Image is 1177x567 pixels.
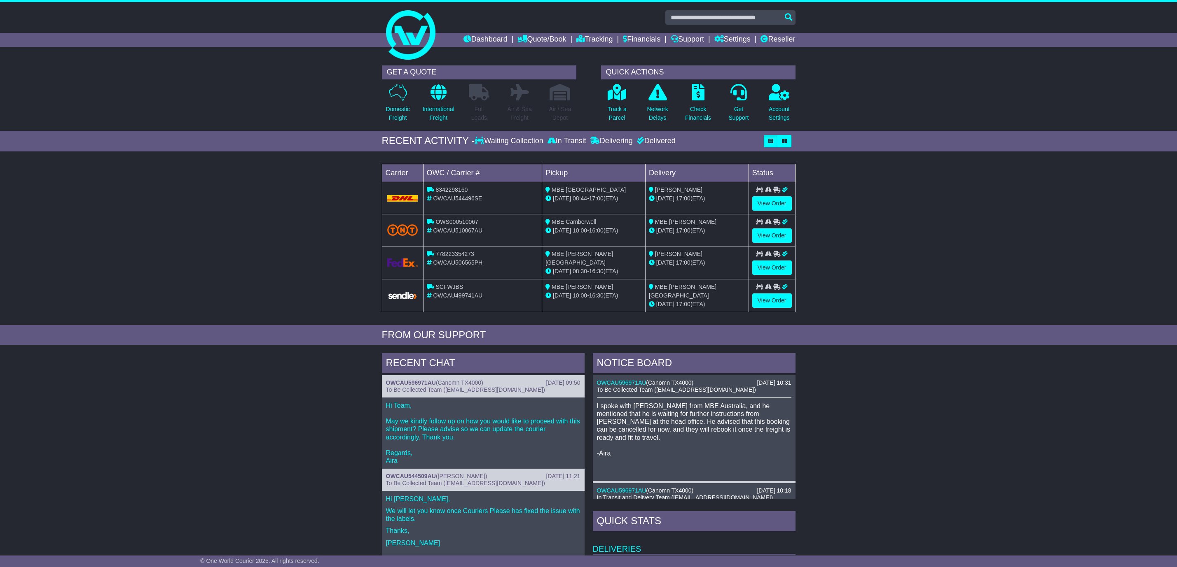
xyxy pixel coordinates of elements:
a: Financials [623,33,660,47]
a: AccountSettings [768,84,790,127]
div: Quick Stats [593,511,796,533]
p: We will let you know once Couriers Please has fixed the issue with the labels. [386,507,580,523]
span: [DATE] [553,227,571,234]
div: - (ETA) [545,194,642,203]
span: SCFWJBS [435,283,463,290]
a: View Order [752,228,792,243]
div: ( ) [597,379,791,386]
span: MBE [PERSON_NAME] [552,283,613,290]
div: QUICK ACTIONS [601,65,796,79]
a: Reseller [760,33,795,47]
span: 16:00 [589,227,604,234]
span: [DATE] [553,292,571,299]
td: Carrier [382,164,423,182]
p: Get Support [728,105,749,122]
a: OWCAU544509AU [386,473,436,479]
span: 10:00 [573,227,587,234]
span: Canomn TX4000 [648,379,692,386]
div: GET A QUOTE [382,65,576,79]
div: (ETA) [649,226,745,235]
span: OWCAU506565PH [433,259,482,266]
a: DomesticFreight [385,84,410,127]
span: MBE [GEOGRAPHIC_DATA] [552,186,626,193]
span: [DATE] [656,259,674,266]
div: (ETA) [649,300,745,309]
span: 17:00 [676,227,690,234]
span: OWCAU544496SE [433,195,482,202]
p: Check Financials [685,105,711,122]
td: Pickup [542,164,646,182]
span: [PERSON_NAME] [655,251,702,257]
span: OWS000510067 [435,218,478,225]
div: RECENT ACTIVITY - [382,135,475,147]
a: CheckFinancials [685,84,711,127]
p: Account Settings [769,105,790,122]
td: Waiting Collection [593,554,716,564]
p: Hi [PERSON_NAME], [386,495,580,503]
a: NetworkDelays [646,84,668,127]
img: GetCarrierServiceLogo [387,291,418,300]
span: Canomn TX4000 [438,379,482,386]
div: FROM OUR SUPPORT [382,329,796,341]
span: [PERSON_NAME] [438,473,485,479]
div: RECENT CHAT [382,353,585,375]
a: Settings [714,33,751,47]
span: [DATE] [656,227,674,234]
span: [PERSON_NAME] [655,186,702,193]
a: OWCAU596971AU [597,487,646,494]
p: Hi Team, May we kindly follow up on how you would like to proceed with this shipment? Please advi... [386,402,580,465]
span: 16:30 [589,292,604,299]
p: Network Delays [647,105,668,122]
div: ( ) [597,487,791,494]
p: Air & Sea Freight [508,105,532,122]
span: 08:44 [573,195,587,202]
span: MBE [PERSON_NAME][GEOGRAPHIC_DATA] [545,251,613,266]
span: 8342298160 [435,186,468,193]
a: View Order [752,293,792,308]
img: DHL.png [387,195,418,202]
div: (ETA) [649,194,745,203]
p: I spoke with [PERSON_NAME] from MBE Australia, and he mentioned that he is waiting for further in... [597,402,791,473]
span: To Be Collected Team ([EMAIL_ADDRESS][DOMAIN_NAME]) [386,386,545,393]
span: 08:30 [573,268,587,274]
span: To Be Collected Team ([EMAIL_ADDRESS][DOMAIN_NAME]) [386,480,545,486]
span: Canomn TX4000 [648,487,692,494]
p: Domestic Freight [386,105,409,122]
a: OWCAU596971AU [597,379,646,386]
span: MBE [PERSON_NAME] [655,218,716,225]
div: Delivering [588,137,635,146]
img: GetCarrierServiceLogo [387,258,418,267]
p: Air / Sea Depot [549,105,571,122]
div: - (ETA) [545,267,642,276]
td: Delivery [645,164,749,182]
span: [DATE] [656,195,674,202]
a: Quote/Book [517,33,566,47]
td: Status [749,164,795,182]
div: ( ) [386,379,580,386]
div: ( ) [386,473,580,480]
a: OWCAU596971AU [386,379,436,386]
a: Tracking [576,33,613,47]
div: - (ETA) [545,226,642,235]
span: 17:00 [589,195,604,202]
div: Waiting Collection [475,137,545,146]
span: To Be Collected Team ([EMAIL_ADDRESS][DOMAIN_NAME]) [597,386,756,393]
td: OWC / Carrier # [423,164,542,182]
a: Dashboard [463,33,508,47]
p: International Freight [423,105,454,122]
a: Track aParcel [607,84,627,127]
span: 17:00 [676,301,690,307]
p: Full Loads [469,105,489,122]
span: MBE Camberwell [552,218,596,225]
span: 17:00 [676,259,690,266]
span: 16:30 [589,268,604,274]
span: MBE [PERSON_NAME][GEOGRAPHIC_DATA] [649,283,716,299]
span: [DATE] [553,268,571,274]
div: In Transit [545,137,588,146]
div: - (ETA) [545,291,642,300]
span: In Transit and Delivery Team ([EMAIL_ADDRESS][DOMAIN_NAME]) [597,494,773,501]
p: [PERSON_NAME] [386,539,580,547]
a: View Order [752,196,792,211]
span: [DATE] [656,301,674,307]
div: [DATE] 09:50 [546,379,580,386]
